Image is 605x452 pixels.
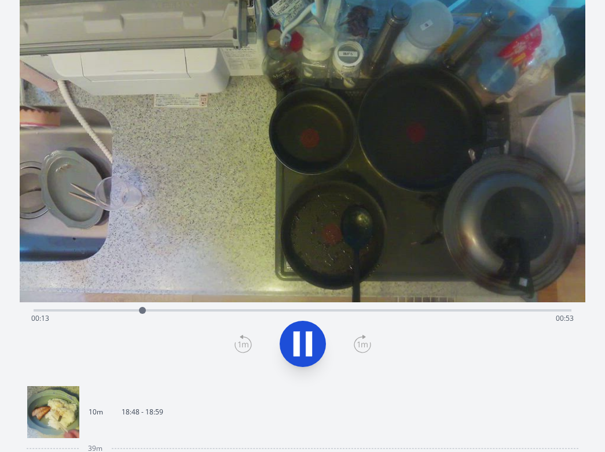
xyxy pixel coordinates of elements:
[31,313,49,323] span: 00:13
[27,386,79,438] img: 250917094919_thumb.jpeg
[89,407,103,417] p: 10m
[122,407,163,417] p: 18:48 - 18:59
[556,313,574,323] span: 00:53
